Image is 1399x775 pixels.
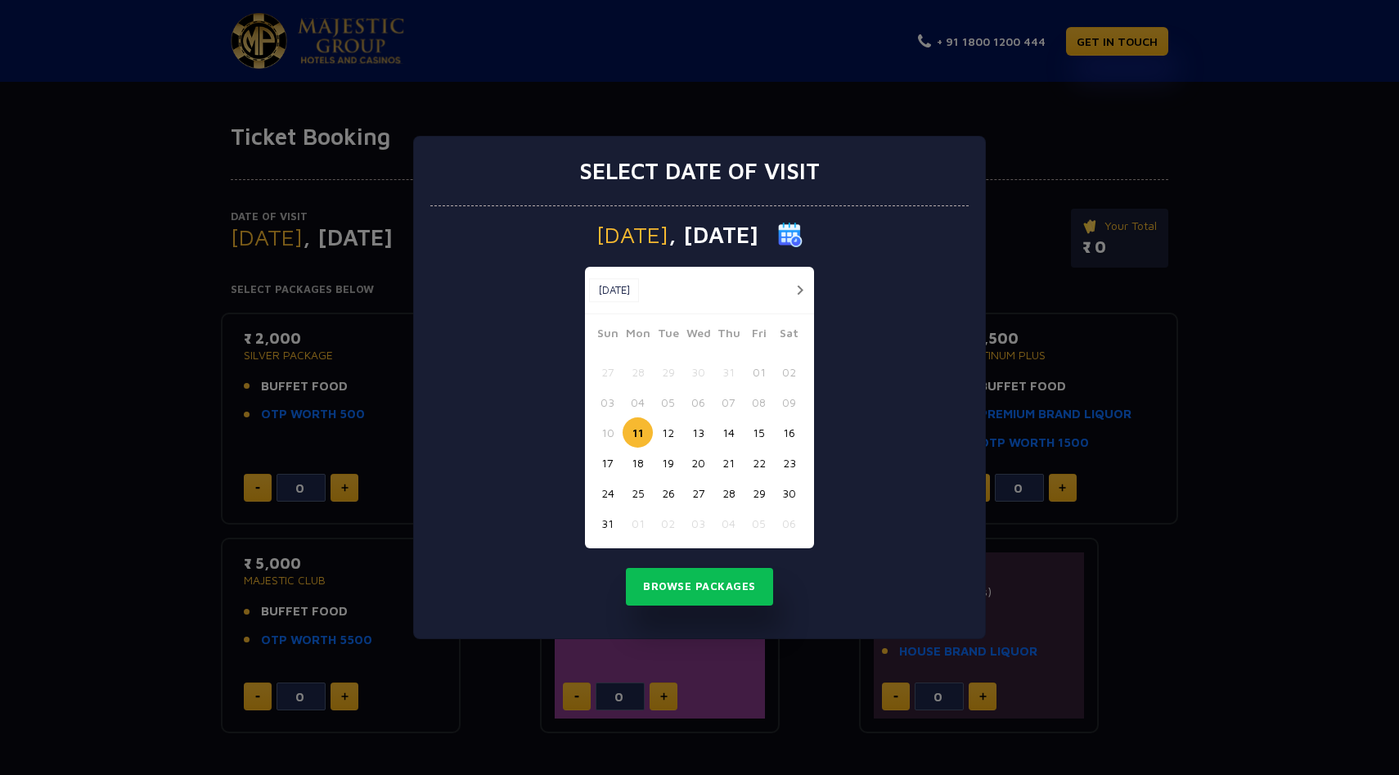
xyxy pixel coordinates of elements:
span: Tue [653,324,683,347]
button: 31 [592,508,623,538]
span: Thu [713,324,744,347]
button: 08 [744,387,774,417]
button: 04 [623,387,653,417]
button: 09 [774,387,804,417]
button: 13 [683,417,713,448]
button: 21 [713,448,744,478]
button: 27 [683,478,713,508]
button: 24 [592,478,623,508]
button: 28 [623,357,653,387]
span: Fri [744,324,774,347]
button: 06 [683,387,713,417]
button: 26 [653,478,683,508]
button: 29 [653,357,683,387]
img: calender icon [778,223,803,247]
button: 03 [683,508,713,538]
button: 01 [623,508,653,538]
button: 19 [653,448,683,478]
button: 17 [592,448,623,478]
button: 10 [592,417,623,448]
button: 14 [713,417,744,448]
button: 16 [774,417,804,448]
button: 02 [653,508,683,538]
span: Sat [774,324,804,347]
button: 11 [623,417,653,448]
button: 12 [653,417,683,448]
button: 15 [744,417,774,448]
span: [DATE] [596,223,668,246]
button: Browse Packages [626,568,773,606]
button: 07 [713,387,744,417]
span: Mon [623,324,653,347]
button: 30 [774,478,804,508]
button: 05 [653,387,683,417]
button: 03 [592,387,623,417]
button: 02 [774,357,804,387]
button: 06 [774,508,804,538]
button: [DATE] [589,278,639,303]
button: 05 [744,508,774,538]
button: 20 [683,448,713,478]
button: 31 [713,357,744,387]
span: Wed [683,324,713,347]
button: 29 [744,478,774,508]
button: 30 [683,357,713,387]
span: , [DATE] [668,223,758,246]
span: Sun [592,324,623,347]
button: 28 [713,478,744,508]
button: 04 [713,508,744,538]
button: 25 [623,478,653,508]
button: 18 [623,448,653,478]
button: 23 [774,448,804,478]
h3: Select date of visit [579,157,820,185]
button: 27 [592,357,623,387]
button: 01 [744,357,774,387]
button: 22 [744,448,774,478]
